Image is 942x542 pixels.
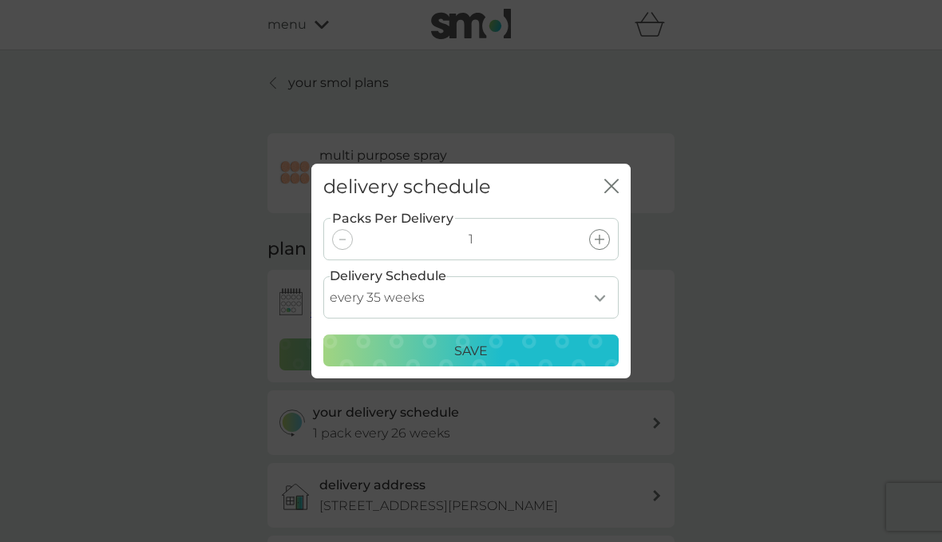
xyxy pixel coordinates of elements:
h2: delivery schedule [323,176,491,199]
button: close [604,179,619,196]
label: Delivery Schedule [330,266,446,287]
button: Save [323,334,619,366]
p: Save [454,341,488,362]
p: 1 [469,229,473,250]
label: Packs Per Delivery [330,208,455,229]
